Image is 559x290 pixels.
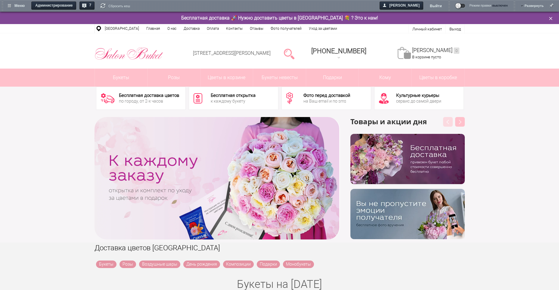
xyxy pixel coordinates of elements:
span: Кому [359,69,411,87]
a: Оплата [203,24,222,33]
span: выключен [492,4,508,7]
a: Подарки [257,261,280,268]
div: к каждому букету [211,99,256,103]
span: В корзине пусто [412,55,441,59]
a: Режим правкивыключен [456,4,508,11]
div: Фото перед доставкой [303,93,350,98]
a: [GEOGRAPHIC_DATA] [101,24,143,33]
img: v9wy31nijnvkfycrkduev4dhgt9psb7e.png.webp [350,189,465,239]
div: Бесплатная доставка цветов [119,93,179,98]
span: [PERSON_NAME] [380,2,424,10]
a: О нас [164,24,180,33]
h3: Товары и акции дня [350,117,465,134]
button: Next [455,117,465,127]
span: 7 [87,2,95,10]
a: Воздушные шары [139,261,180,268]
img: hpaj04joss48rwypv6hbykmvk1dj7zyr.png.webp [350,134,465,184]
a: Букеты невесты [253,69,306,87]
a: Цветы в коробке [412,69,464,87]
a: [PERSON_NAME] [380,2,424,10]
a: Монобукеты [283,261,314,268]
h1: Доставка цветов [GEOGRAPHIC_DATA] [95,242,465,253]
a: [PHONE_NUMBER] [308,45,370,62]
div: на Ваш email и по sms [303,99,350,103]
span: Развернуть [525,2,544,7]
a: Развернуть [525,2,544,10]
a: Отзывы [246,24,267,33]
span: [PHONE_NUMBER] [311,47,366,55]
a: Цветы в корзине [200,69,253,87]
a: Розы [148,69,200,87]
div: Бесплатная доставка 🚀 Нужно доставить цветы в [GEOGRAPHIC_DATA] 💐 ? Это к нам! [90,15,469,21]
a: День рождения [183,261,220,268]
a: Сбросить кеш [101,3,130,9]
a: Розы [120,261,136,268]
a: Личный кабинет [412,27,442,31]
a: Букеты [95,69,148,87]
a: [STREET_ADDRESS][PERSON_NAME] [193,50,271,56]
a: 7 [79,2,95,10]
div: по городу, от 2-х часов [119,99,179,103]
a: Главная [143,24,164,33]
a: Контакты [222,24,246,33]
ins: 0 [454,48,459,54]
a: Фото получателей [267,24,305,33]
a: Администрирование [31,2,76,10]
a: Уход за цветами [305,24,341,33]
span: Сбросить кеш [108,3,130,9]
span: Меню [6,2,29,11]
a: [PERSON_NAME] [412,47,459,54]
a: Меню [5,2,29,10]
a: Букеты [96,261,116,268]
a: Композиции [223,261,254,268]
div: Бесплатная открытка [211,93,256,98]
a: Доставка [180,24,203,33]
a: Выйти [430,2,442,11]
a: Выход [449,27,461,31]
div: сервис до самой двери [396,99,441,103]
div: Культурные курьеры [396,93,441,98]
a: Подарки [306,69,359,87]
span: Администрирование [32,2,76,10]
span: Режим правки [470,4,491,11]
img: Цветы Нижний Новгород [95,46,163,61]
